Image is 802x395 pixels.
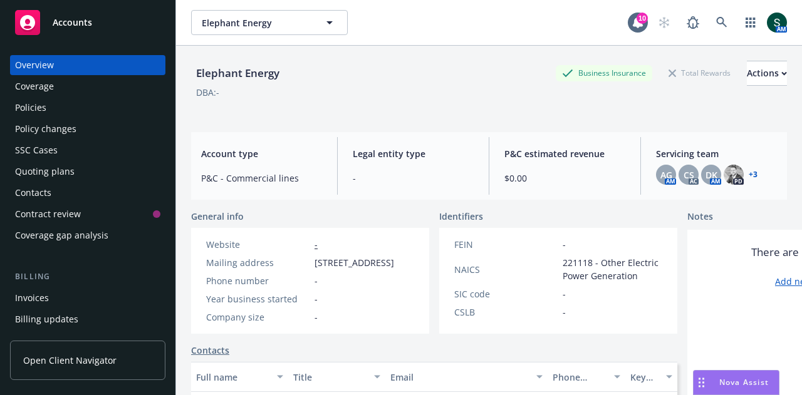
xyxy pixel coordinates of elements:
[693,370,779,395] button: Nova Assist
[206,310,310,324] div: Company size
[196,371,269,384] div: Full name
[15,98,46,118] div: Policies
[684,168,694,182] span: CS
[353,147,474,160] span: Legal entity type
[652,10,677,35] a: Start snowing
[10,5,165,40] a: Accounts
[201,147,322,160] span: Account type
[747,61,787,85] div: Actions
[563,238,566,251] span: -
[749,171,758,178] a: +3
[206,292,310,305] div: Year business started
[206,256,310,269] div: Mailing address
[15,204,81,224] div: Contract review
[15,183,51,203] div: Contacts
[390,371,529,384] div: Email
[191,10,348,35] button: Elephant Energy
[10,119,165,139] a: Policy changes
[724,165,744,185] img: photo
[10,76,165,96] a: Coverage
[548,362,625,392] button: Phone number
[206,274,310,287] div: Phone number
[191,65,284,81] div: Elephant Energy
[719,377,769,387] span: Nova Assist
[662,65,737,81] div: Total Rewards
[15,162,75,182] div: Quoting plans
[15,288,49,308] div: Invoices
[767,13,787,33] img: photo
[709,10,734,35] a: Search
[315,256,394,269] span: [STREET_ADDRESS]
[637,13,648,24] div: 10
[10,55,165,75] a: Overview
[191,362,288,392] button: Full name
[196,86,219,99] div: DBA: -
[10,183,165,203] a: Contacts
[15,225,108,245] div: Coverage gap analysis
[563,256,662,282] span: 221118 - Other Electric Power Generation
[10,140,165,160] a: SSC Cases
[563,305,566,319] span: -
[694,371,709,394] div: Drag to move
[293,371,367,384] div: Title
[556,65,652,81] div: Business Insurance
[315,274,318,287] span: -
[202,16,310,29] span: Elephant Energy
[315,310,318,324] span: -
[15,140,58,160] div: SSC Cases
[15,76,54,96] div: Coverage
[738,10,763,35] a: Switch app
[10,288,165,308] a: Invoices
[687,210,713,225] span: Notes
[191,344,229,357] a: Contacts
[553,371,607,384] div: Phone number
[385,362,548,392] button: Email
[15,309,78,329] div: Billing updates
[504,147,625,160] span: P&C estimated revenue
[454,263,558,276] div: NAICS
[625,362,677,392] button: Key contact
[288,362,385,392] button: Title
[630,371,659,384] div: Key contact
[10,98,165,118] a: Policies
[656,147,777,160] span: Servicing team
[680,10,706,35] a: Report a Bug
[454,287,558,300] div: SIC code
[23,354,117,367] span: Open Client Navigator
[10,270,165,283] div: Billing
[706,168,717,182] span: DK
[660,168,672,182] span: AG
[10,225,165,245] a: Coverage gap analysis
[191,210,244,223] span: General info
[353,172,474,185] span: -
[315,292,318,305] span: -
[201,172,322,185] span: P&C - Commercial lines
[53,18,92,28] span: Accounts
[206,238,310,251] div: Website
[454,305,558,319] div: CSLB
[504,172,625,185] span: $0.00
[315,239,318,250] a: -
[454,238,558,251] div: FEIN
[10,309,165,329] a: Billing updates
[10,162,165,182] a: Quoting plans
[439,210,483,223] span: Identifiers
[747,61,787,86] button: Actions
[15,119,76,139] div: Policy changes
[15,55,54,75] div: Overview
[10,204,165,224] a: Contract review
[563,287,566,300] span: -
